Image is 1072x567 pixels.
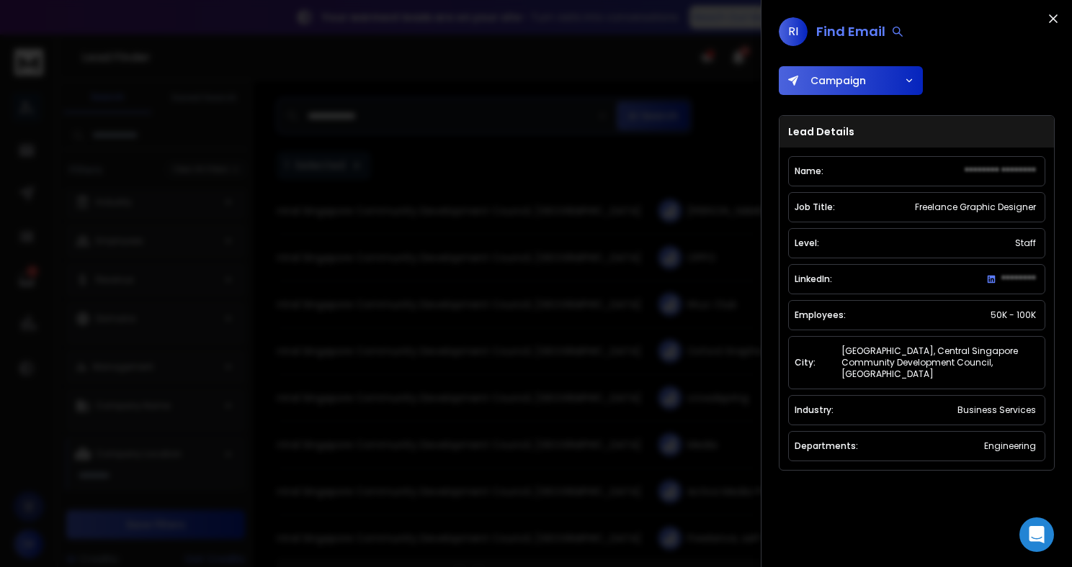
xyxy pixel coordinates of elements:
div: Engineering [981,437,1039,455]
p: Industry: [795,404,834,416]
p: Departments: [795,440,858,452]
div: Business Services [955,402,1039,419]
p: City: [795,357,816,368]
div: Find Email [816,22,904,42]
div: Open Intercom Messenger [1019,517,1054,552]
div: [GEOGRAPHIC_DATA], Central Singapore Community Development Council, [GEOGRAPHIC_DATA] [839,343,1039,383]
p: Level: [795,237,819,249]
p: Job Title: [795,201,835,213]
p: Name: [795,165,823,177]
span: Campaign [805,73,866,88]
p: Employees: [795,309,846,321]
div: 50K - 100K [988,307,1039,324]
div: Freelance Graphic Designer [912,199,1039,216]
div: Staff [1012,235,1039,252]
h3: Lead Details [780,116,1054,148]
p: LinkedIn: [795,273,832,285]
span: RI [779,17,808,46]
